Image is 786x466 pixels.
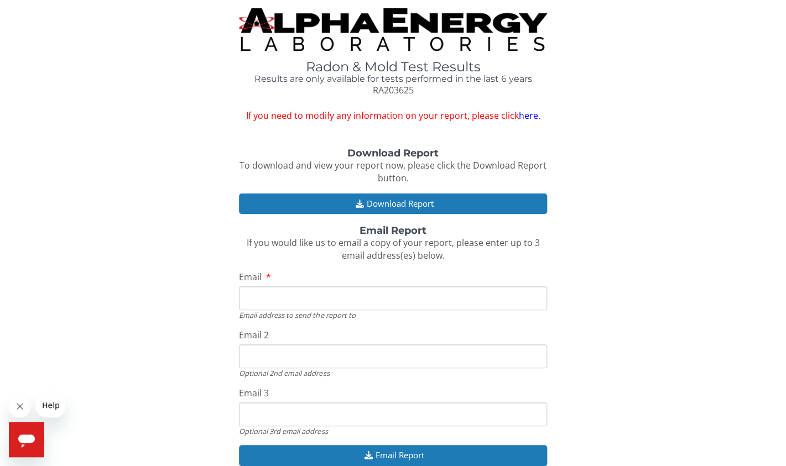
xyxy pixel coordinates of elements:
span: If you need to modify any information on your report, please click [239,109,546,122]
iframe: Close message [9,395,31,417]
strong: Email Report [360,224,426,237]
div: Email address to send the report to [239,310,546,320]
h4: Results are only available for tests performed in the last 6 years [239,74,546,84]
iframe: Button to launch messaging window [9,422,44,457]
a: here. [518,109,540,122]
button: Email Report [239,445,546,465]
div: Optional 2nd email address [239,368,546,378]
span: Email 2 [239,329,269,341]
img: TightCrop.jpg [239,8,546,51]
span: RA203625 [372,84,413,96]
span: Email 3 [239,387,269,399]
strong: Download Report [347,147,439,159]
span: Email [239,271,262,283]
h1: Radon & Mold Test Results [239,60,546,74]
span: To download and view your report now, please click the Download Report button. [240,159,546,184]
button: Download Report [239,193,546,214]
div: Optional 3rd email address [239,426,546,436]
span: If you would like us to email a copy of your report, please enter up to 3 email address(es) below. [246,237,539,261]
iframe: Message from company [35,393,65,417]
